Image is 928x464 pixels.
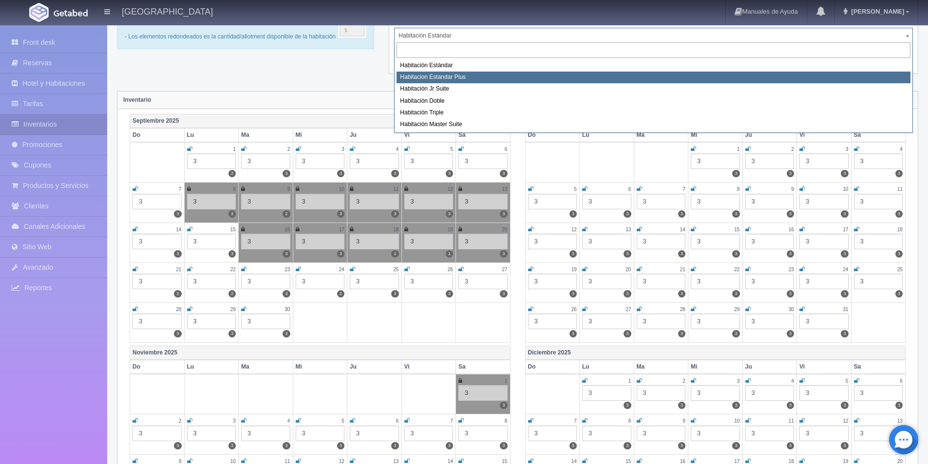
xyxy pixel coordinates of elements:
[397,119,910,130] div: Habitación Master Suite
[397,72,910,83] div: Habitacion Estandar Plus
[397,83,910,95] div: Habitación Jr Suite
[397,107,910,119] div: Habitación Triple
[397,95,910,107] div: Habitación Doble
[397,60,910,72] div: Habitación Estándar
